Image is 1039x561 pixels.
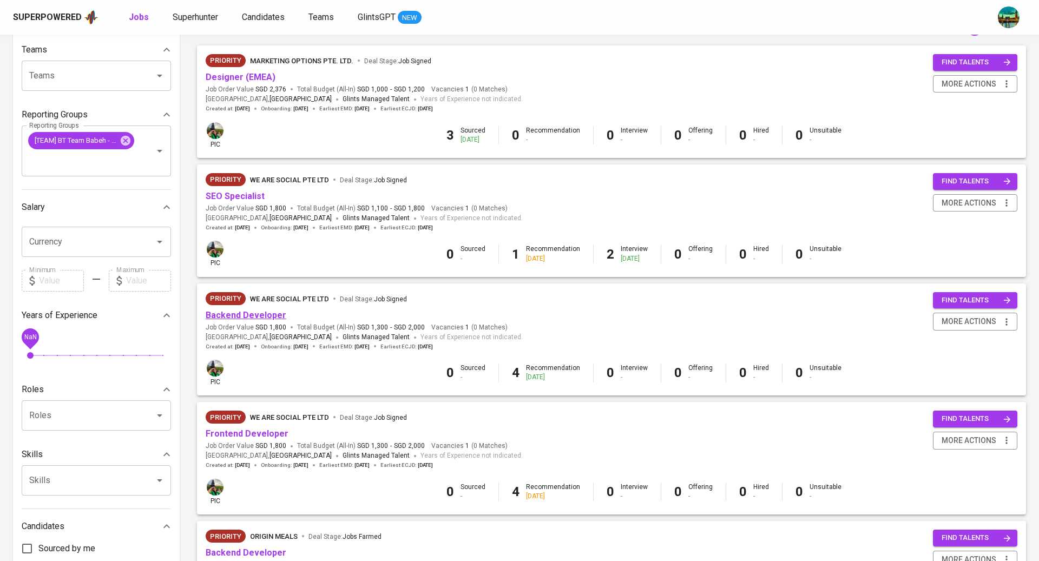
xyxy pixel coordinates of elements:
b: 0 [795,247,803,262]
div: - [810,254,841,263]
span: Candidates [242,12,285,22]
span: [GEOGRAPHIC_DATA] [269,94,332,105]
b: 0 [674,484,682,499]
span: Vacancies ( 0 Matches ) [431,441,508,451]
span: SGD 2,000 [394,323,425,332]
div: Recommendation [526,364,580,382]
span: more actions [942,77,996,91]
div: pic [206,240,225,268]
div: New Job received from Demand Team [206,173,246,186]
div: - [688,492,713,501]
span: find talents [942,532,1011,544]
span: Onboarding : [261,105,308,113]
div: - [526,135,580,144]
div: - [461,373,485,382]
div: Offering [688,483,713,501]
span: SGD 1,800 [255,441,286,451]
span: 1 [464,441,469,451]
span: Years of Experience not indicated. [420,332,523,343]
img: eva@glints.com [207,360,223,377]
div: [DATE] [461,135,485,144]
p: Roles [22,383,44,396]
input: Value [39,270,84,292]
span: Deal Stage : [340,176,407,184]
div: - [621,373,648,382]
div: [DATE] [526,254,580,263]
b: 0 [739,484,747,499]
span: Earliest ECJD : [380,105,433,113]
button: more actions [933,194,1017,212]
span: SGD 1,800 [255,323,286,332]
span: [GEOGRAPHIC_DATA] , [206,94,332,105]
span: Years of Experience not indicated. [420,213,523,224]
b: 0 [512,128,519,143]
span: Teams [308,12,334,22]
span: - [390,204,392,213]
a: Frontend Developer [206,428,288,439]
b: 0 [607,365,614,380]
div: Offering [688,245,713,263]
div: - [753,254,769,263]
span: Priority [206,412,246,423]
div: pic [206,478,225,506]
a: Backend Developer [206,310,286,320]
span: [DATE] [235,343,250,351]
span: NaN [24,333,36,340]
a: SEO Specialist [206,191,265,201]
div: New Job received from Demand Team [206,411,246,424]
div: - [621,135,648,144]
div: [DATE] [526,373,580,382]
span: Total Budget (All-In) [297,204,425,213]
b: 0 [739,247,747,262]
a: Superpoweredapp logo [13,9,98,25]
span: [DATE] [293,461,308,469]
b: 0 [795,484,803,499]
img: eva@glints.com [207,122,223,139]
span: Vacancies ( 0 Matches ) [431,204,508,213]
span: [TEAM] BT Team Babeh - Bandi [28,135,123,146]
span: Jobs Farmed [343,533,382,540]
span: Deal Stage : [340,295,407,303]
a: Candidates [242,11,287,24]
div: Interview [621,364,648,382]
b: 0 [674,365,682,380]
div: - [753,492,769,501]
span: Job Order Value [206,441,286,451]
button: more actions [933,75,1017,93]
span: Priority [206,531,246,542]
span: Created at : [206,105,250,113]
span: [DATE] [235,224,250,232]
div: pic [206,121,225,149]
p: Reporting Groups [22,108,88,121]
div: - [810,135,841,144]
button: Open [152,408,167,423]
input: Value [126,270,171,292]
p: Candidates [22,520,64,533]
div: Hired [753,245,769,263]
span: more actions [942,315,996,328]
div: Teams [22,39,171,61]
span: [DATE] [293,105,308,113]
a: Superhunter [173,11,220,24]
span: [DATE] [354,224,370,232]
div: [DATE] [621,254,648,263]
div: Roles [22,379,171,400]
span: Job Signed [374,176,407,184]
div: [DATE] [526,492,580,501]
p: Teams [22,43,47,56]
span: Job Order Value [206,323,286,332]
span: GlintsGPT [358,12,396,22]
span: SGD 1,100 [357,204,388,213]
span: We Are Social Pte Ltd [250,413,329,421]
p: Salary [22,201,45,214]
span: Job Signed [374,414,407,421]
span: SGD 1,000 [357,85,388,94]
div: Recommendation [526,245,580,263]
span: [DATE] [418,224,433,232]
a: Teams [308,11,336,24]
div: Unsuitable [810,364,841,382]
button: Open [152,143,167,159]
span: SGD 1,300 [357,441,388,451]
span: Earliest EMD : [319,105,370,113]
span: [DATE] [293,343,308,351]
